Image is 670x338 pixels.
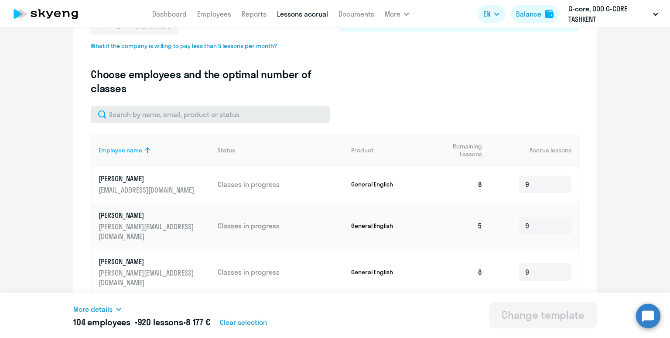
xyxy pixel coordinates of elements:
p: [PERSON_NAME][EMAIL_ADDRESS][DOMAIN_NAME] [99,222,196,241]
button: EN [477,5,506,23]
p: [PERSON_NAME] [99,174,196,183]
a: [PERSON_NAME][EMAIL_ADDRESS][DOMAIN_NAME] [99,174,211,195]
p: General English [351,222,417,230]
p: [PERSON_NAME][EMAIL_ADDRESS][DOMAIN_NAME] [99,268,196,287]
span: EN [483,9,490,19]
span: Clear selection [220,317,267,328]
p: Classes in progress [218,179,344,189]
h3: Choose employees and the optimal number of classes [91,67,311,95]
img: balance [545,10,554,18]
a: Employees [197,10,231,18]
th: Accrue lessons [489,135,578,166]
a: [PERSON_NAME][PERSON_NAME][EMAIL_ADDRESS][DOMAIN_NAME] [99,257,211,287]
span: More [385,9,400,19]
a: Documents [338,10,374,18]
div: Remaining Lessons [435,142,489,158]
div: Product [351,146,373,154]
div: Status [218,146,344,154]
input: Search by name, email, product or status [91,106,330,123]
div: Employee name [99,146,142,154]
td: 5 [428,203,489,249]
span: 8 177 € [186,317,210,328]
p: [PERSON_NAME] [99,210,196,220]
p: General English [351,180,417,188]
a: [PERSON_NAME][PERSON_NAME][EMAIL_ADDRESS][DOMAIN_NAME] [99,210,211,241]
div: Status [218,146,235,154]
p: [PERSON_NAME] [99,257,196,266]
div: Change template [502,308,585,322]
button: Change template [489,302,597,328]
td: 8 [428,249,489,295]
span: What if the company is willing to pay less than 5 lessons per month? [91,42,311,50]
span: Remaining Lessons [435,142,482,158]
div: Balance [516,9,541,19]
a: Reports [242,10,267,18]
button: Balancebalance [511,5,559,23]
p: G-core, ООО G-CORE TASHKENT [568,3,649,24]
a: Lessons accrual [277,10,328,18]
button: More [385,5,409,23]
p: [EMAIL_ADDRESS][DOMAIN_NAME] [99,185,196,195]
p: Classes in progress [218,267,344,277]
span: 920 lessons [137,317,183,328]
h5: 104 employees • • [73,316,210,328]
div: Employee name [99,146,211,154]
p: General English [351,268,417,276]
a: Dashboard [152,10,187,18]
p: Classes in progress [218,221,344,231]
td: 8 [428,166,489,203]
button: G-core, ООО G-CORE TASHKENT [564,3,663,24]
div: Product [351,146,429,154]
span: More details [73,304,113,314]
